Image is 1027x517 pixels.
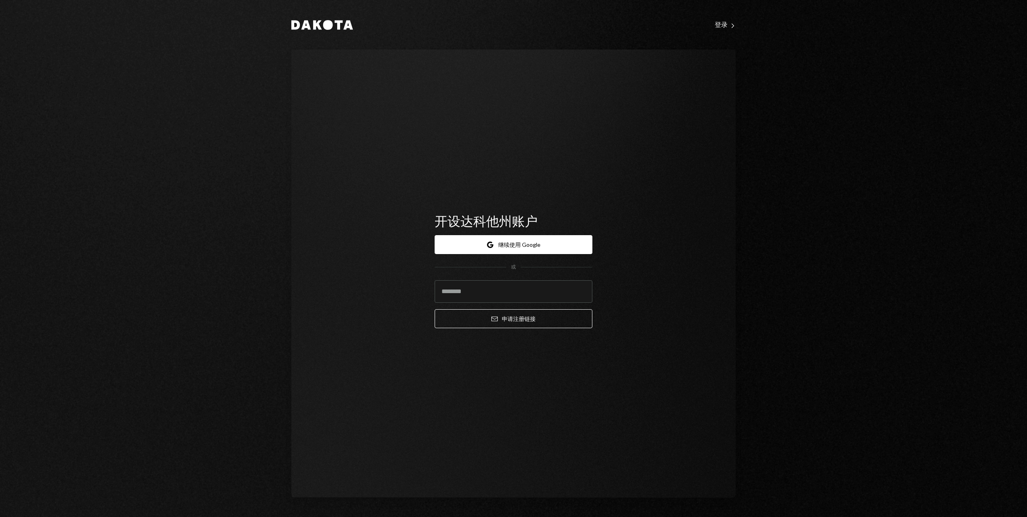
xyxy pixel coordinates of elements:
[502,314,536,323] font: 申请注册链接
[498,240,540,249] font: 继续使用 Google
[715,21,728,29] font: 登录
[435,309,592,328] button: 申请注册链接
[435,235,592,254] button: 继续使用 Google
[511,264,516,271] div: 或
[715,20,736,30] a: 登录
[435,213,592,229] h1: 开设达科他州账户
